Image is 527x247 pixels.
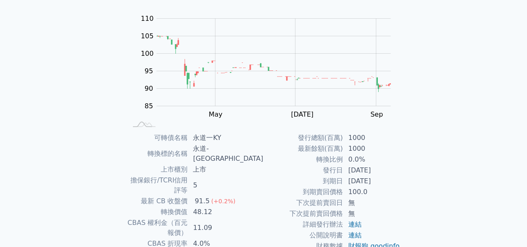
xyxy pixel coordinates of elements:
[145,102,153,110] tspan: 85
[291,110,313,118] tspan: [DATE]
[264,154,343,165] td: 轉換比例
[127,207,188,217] td: 轉換價值
[264,143,343,154] td: 最新餘額(百萬)
[343,208,400,219] td: 無
[127,196,188,207] td: 最新 CB 收盤價
[264,230,343,241] td: 公開說明書
[211,198,235,205] span: (+0.2%)
[264,176,343,187] td: 到期日
[370,110,383,118] tspan: Sep
[127,164,188,175] td: 上市櫃別
[193,196,211,206] div: 91.5
[343,197,400,208] td: 無
[264,197,343,208] td: 下次提前賣回日
[348,220,362,228] a: 連結
[141,32,154,40] tspan: 105
[188,217,263,238] td: 11.09
[188,143,263,164] td: 永道-[GEOGRAPHIC_DATA]
[209,110,222,118] tspan: May
[127,132,188,143] td: 可轉債名稱
[127,175,188,196] td: 擔保銀行/TCRI信用評等
[145,67,153,75] tspan: 95
[127,217,188,238] td: CBAS 權利金（百元報價）
[343,165,400,176] td: [DATE]
[127,143,188,164] td: 轉換標的名稱
[264,208,343,219] td: 下次提前賣回價格
[343,176,400,187] td: [DATE]
[343,132,400,143] td: 1000
[188,207,263,217] td: 48.12
[136,15,403,118] g: Chart
[343,154,400,165] td: 0.0%
[141,50,154,57] tspan: 100
[188,175,263,196] td: 5
[343,143,400,154] td: 1000
[264,219,343,230] td: 詳細發行辦法
[188,132,263,143] td: 永道一KY
[264,132,343,143] td: 發行總額(百萬)
[264,187,343,197] td: 到期賣回價格
[264,165,343,176] td: 發行日
[348,231,362,239] a: 連結
[141,15,154,22] tspan: 110
[188,164,263,175] td: 上市
[343,187,400,197] td: 100.0
[145,85,153,92] tspan: 90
